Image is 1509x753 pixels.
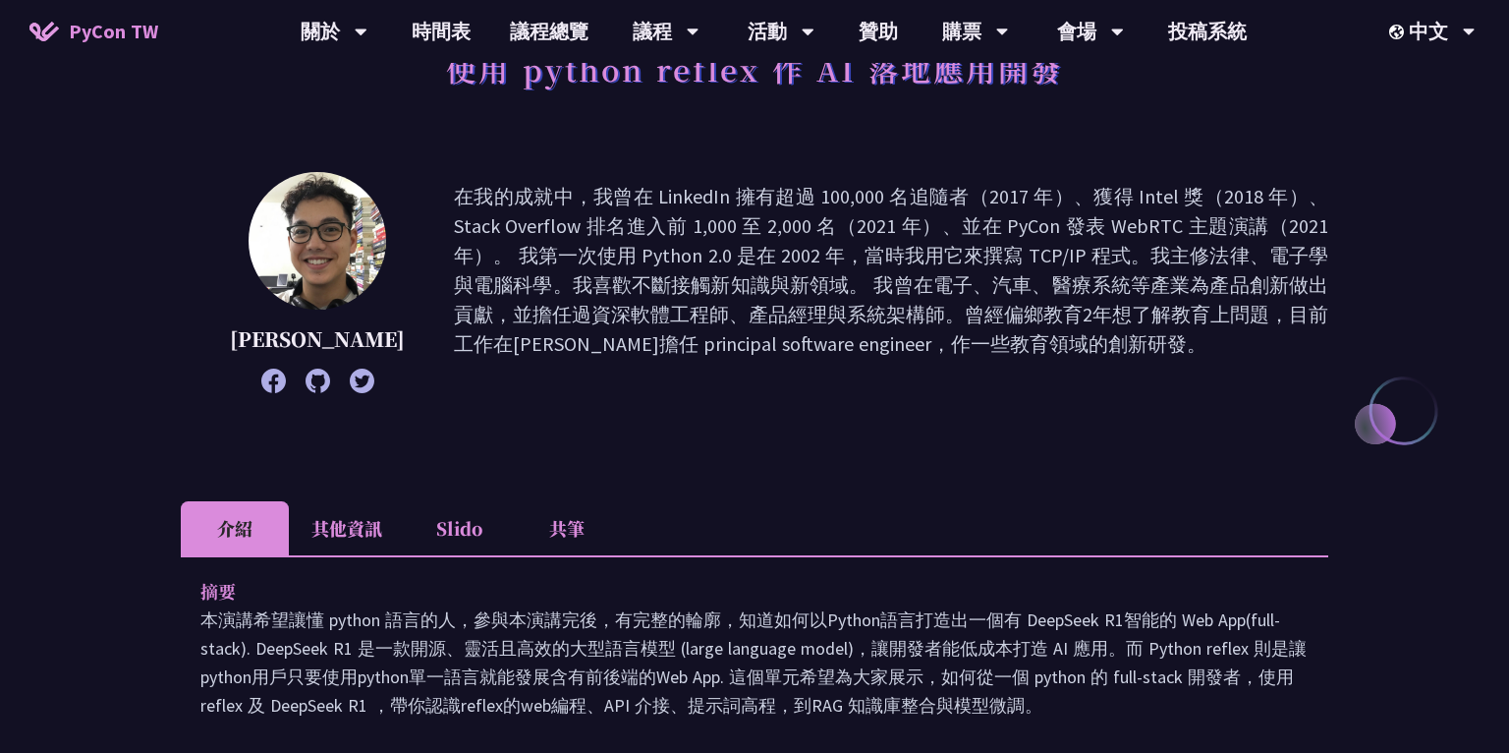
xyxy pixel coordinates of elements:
p: [PERSON_NAME] [230,324,405,354]
li: Slido [405,501,513,555]
p: 在我的成就中，我曾在 LinkedIn 擁有超過 100,000 名追隨者（2017 年）、獲得 Intel 獎（2018 年）、Stack Overflow 排名進入前 1,000 至 2,0... [454,182,1328,383]
span: PyCon TW [69,17,158,46]
a: PyCon TW [10,7,178,56]
li: 共筆 [513,501,621,555]
li: 介紹 [181,501,289,555]
img: Milo Chen [249,172,386,310]
h1: 使用 python reflex 作 AI 落地應用開發 [446,39,1063,98]
p: 本演講希望讓懂 python 語言的人，參與本演講完後，有完整的輪廓，知道如何以Python語言打造出一個有 DeepSeek R1智能的 Web App(full-stack). DeepSe... [200,606,1309,720]
img: Locale Icon [1389,25,1409,39]
p: 摘要 [200,577,1269,606]
img: Home icon of PyCon TW 2025 [29,22,59,41]
li: 其他資訊 [289,501,405,555]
